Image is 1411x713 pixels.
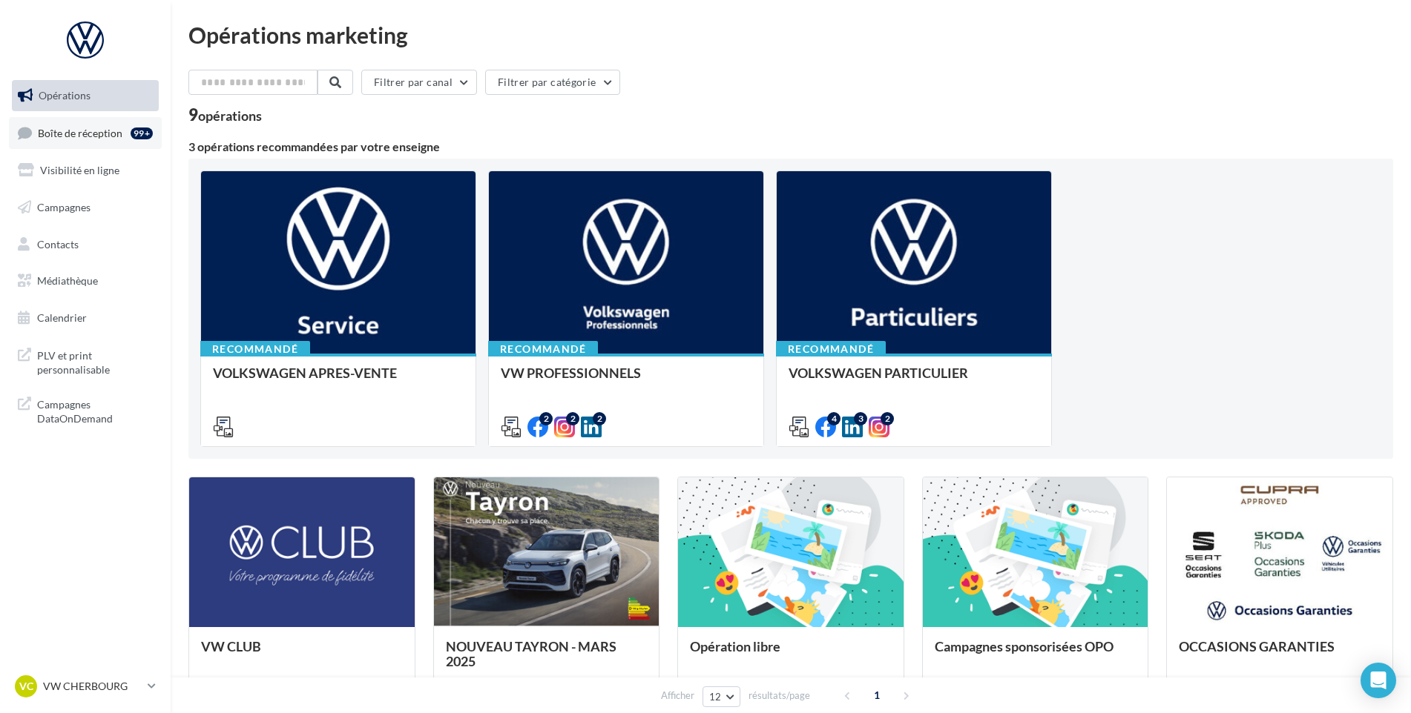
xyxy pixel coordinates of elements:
span: Médiathèque [37,274,98,287]
button: Filtrer par canal [361,70,477,95]
a: Calendrier [9,302,162,334]
span: OCCASIONS GARANTIES [1179,638,1335,654]
div: 2 [566,412,579,425]
span: Calendrier [37,311,87,324]
span: Visibilité en ligne [40,164,119,176]
span: Contacts [37,237,79,250]
a: Boîte de réception99+ [9,117,162,149]
div: 2 [881,412,894,425]
div: 99+ [131,127,153,139]
span: Campagnes DataOnDemand [37,394,153,426]
span: Opérations [39,89,91,102]
span: 1 [865,683,889,707]
div: Recommandé [488,341,598,357]
span: VC [19,679,33,694]
p: VW CHERBOURG [43,679,142,694]
div: 3 opérations recommandées par votre enseigne [188,141,1393,153]
div: 9 [188,107,262,123]
span: PLV et print personnalisable [37,345,153,377]
a: Contacts [9,229,162,260]
div: 2 [593,412,606,425]
a: VC VW CHERBOURG [12,672,159,700]
span: Afficher [661,689,694,703]
span: VW PROFESSIONNELS [501,365,641,381]
a: Campagnes [9,192,162,223]
span: Boîte de réception [38,126,122,139]
div: opérations [198,109,262,122]
div: Opérations marketing [188,24,1393,46]
button: 12 [703,686,740,707]
span: NOUVEAU TAYRON - MARS 2025 [446,638,616,669]
span: VOLKSWAGEN PARTICULIER [789,365,968,381]
a: Visibilité en ligne [9,155,162,186]
a: PLV et print personnalisable [9,339,162,383]
button: Filtrer par catégorie [485,70,620,95]
span: VOLKSWAGEN APRES-VENTE [213,365,397,381]
div: 4 [827,412,841,425]
div: Recommandé [200,341,310,357]
span: Opération libre [690,638,780,654]
a: Opérations [9,80,162,111]
div: 2 [539,412,553,425]
span: Campagnes [37,201,91,213]
a: Campagnes DataOnDemand [9,388,162,432]
div: Recommandé [776,341,886,357]
div: Open Intercom Messenger [1361,663,1396,698]
span: VW CLUB [201,638,261,654]
span: 12 [709,691,722,703]
a: Médiathèque [9,265,162,296]
div: 3 [854,412,867,425]
span: résultats/page [749,689,810,703]
span: Campagnes sponsorisées OPO [935,638,1114,654]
